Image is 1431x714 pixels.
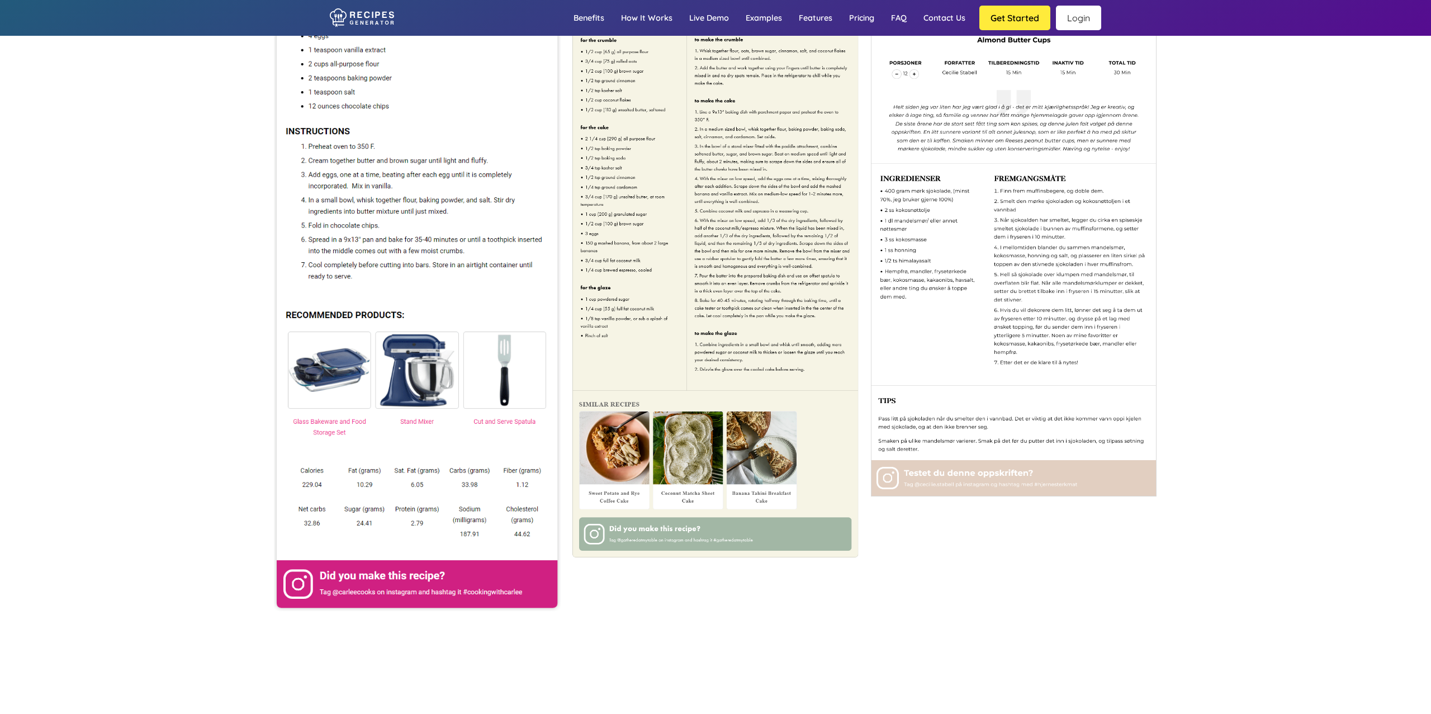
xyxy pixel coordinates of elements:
a: How it works [613,2,681,34]
a: Contact us [915,2,974,34]
a: FAQ [883,2,915,34]
a: Benefits [565,2,613,34]
a: Features [790,2,841,34]
button: Get Started [979,6,1050,30]
a: Login [1056,6,1101,30]
a: Pricing [841,2,883,34]
a: Examples [737,2,790,34]
a: Live demo [681,2,737,34]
